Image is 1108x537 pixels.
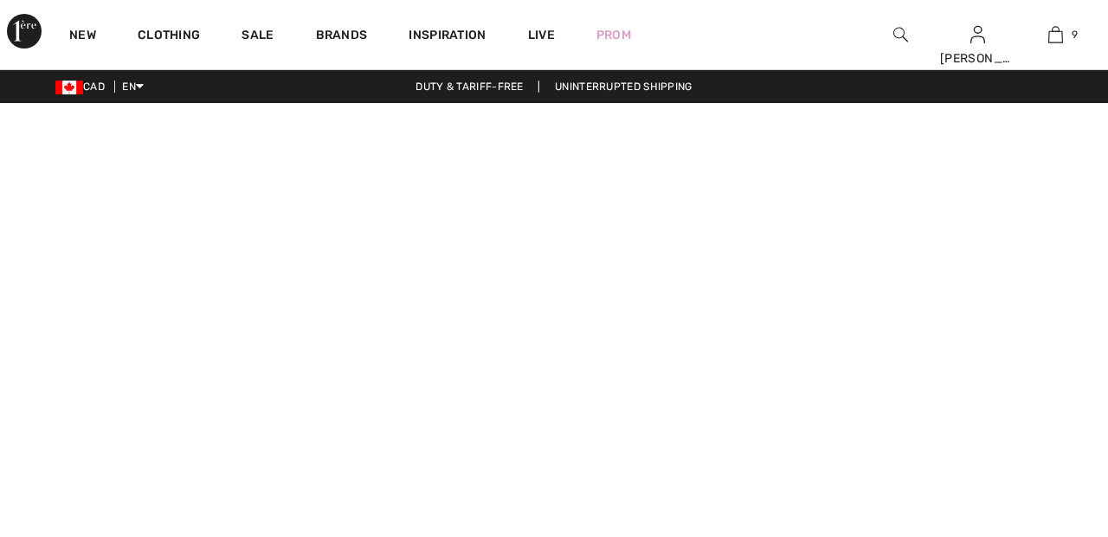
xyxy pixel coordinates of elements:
[55,81,83,94] img: Canadian Dollar
[55,81,112,93] span: CAD
[596,26,631,44] a: Prom
[316,28,368,46] a: Brands
[1072,27,1078,42] span: 9
[940,49,1016,68] div: [PERSON_NAME]
[409,28,486,46] span: Inspiration
[69,28,96,46] a: New
[1048,24,1063,45] img: My Bag
[7,14,42,49] img: 1ère Avenue
[122,81,144,93] span: EN
[528,26,555,44] a: Live
[970,26,985,42] a: Sign In
[242,28,274,46] a: Sale
[970,24,985,45] img: My Info
[1017,24,1093,45] a: 9
[893,24,908,45] img: search the website
[138,28,200,46] a: Clothing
